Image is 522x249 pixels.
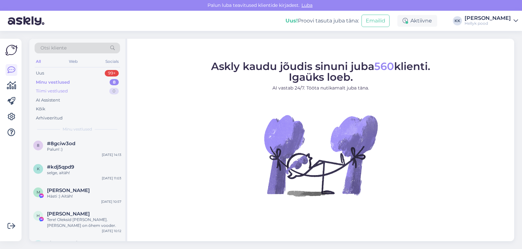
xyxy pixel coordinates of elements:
div: 8 [110,79,119,86]
div: All [35,57,42,66]
div: Web [68,57,79,66]
span: #8gciw3od [47,141,75,146]
span: 8 [37,143,39,148]
div: Socials [104,57,120,66]
span: Helerin Mõttus [47,211,90,217]
div: Proovi tasuta juba täna: [285,17,359,25]
span: Marika Kundla [47,187,90,193]
img: Askly Logo [5,44,18,56]
span: H [37,213,40,218]
div: Tiimi vestlused [36,88,68,94]
b: Uus! [285,18,298,24]
div: [DATE] 10:12 [102,228,121,233]
div: [DATE] 14:13 [102,152,121,157]
div: Kõik [36,106,45,112]
div: [DATE] 10:57 [101,199,121,204]
div: KK [453,16,462,25]
span: k [37,166,40,171]
div: Arhiveeritud [36,115,63,121]
span: #kdj5qpd9 [47,164,74,170]
div: Uus [36,70,44,76]
div: Hellyk pood [465,21,511,26]
div: AI Assistent [36,97,60,104]
span: Otsi kliente [40,45,67,51]
div: Aktiivne [397,15,437,27]
div: Minu vestlused [36,79,70,86]
span: Signe Männiksaar [47,240,91,246]
span: Luba [299,2,315,8]
div: Tere! Oleksid [PERSON_NAME]. [PERSON_NAME] on õhem vooder. [47,217,121,228]
div: Palun! :) [47,146,121,152]
div: 99+ [105,70,119,76]
div: [PERSON_NAME] [465,16,511,21]
div: selge, aitäh! [47,170,121,176]
img: No Chat active [262,97,379,214]
span: M [37,190,40,195]
span: 560 [374,60,394,73]
button: Emailid [361,15,390,27]
p: AI vastab 24/7. Tööta nutikamalt juba täna. [211,85,430,91]
span: Askly kaudu jõudis sinuni juba klienti. Igaüks loeb. [211,60,430,83]
span: Minu vestlused [63,126,92,132]
a: [PERSON_NAME]Hellyk pood [465,16,518,26]
div: 0 [109,88,119,94]
div: [DATE] 11:03 [102,176,121,181]
div: Hästi :) Aitäh! [47,193,121,199]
